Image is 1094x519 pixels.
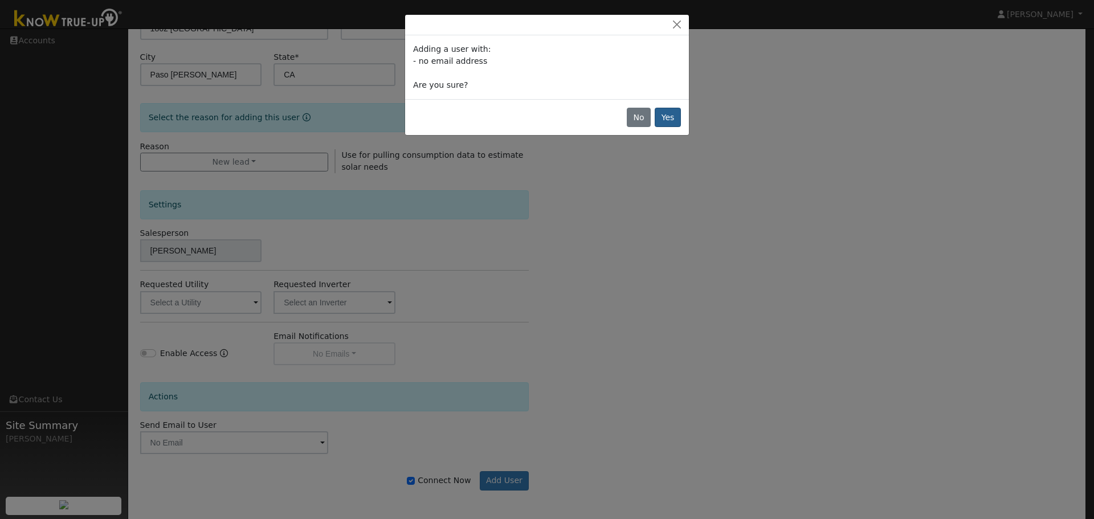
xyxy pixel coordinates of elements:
[627,108,651,127] button: No
[413,80,468,89] span: Are you sure?
[655,108,681,127] button: Yes
[669,19,685,31] button: Close
[413,56,487,66] span: - no email address
[413,44,491,54] span: Adding a user with:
